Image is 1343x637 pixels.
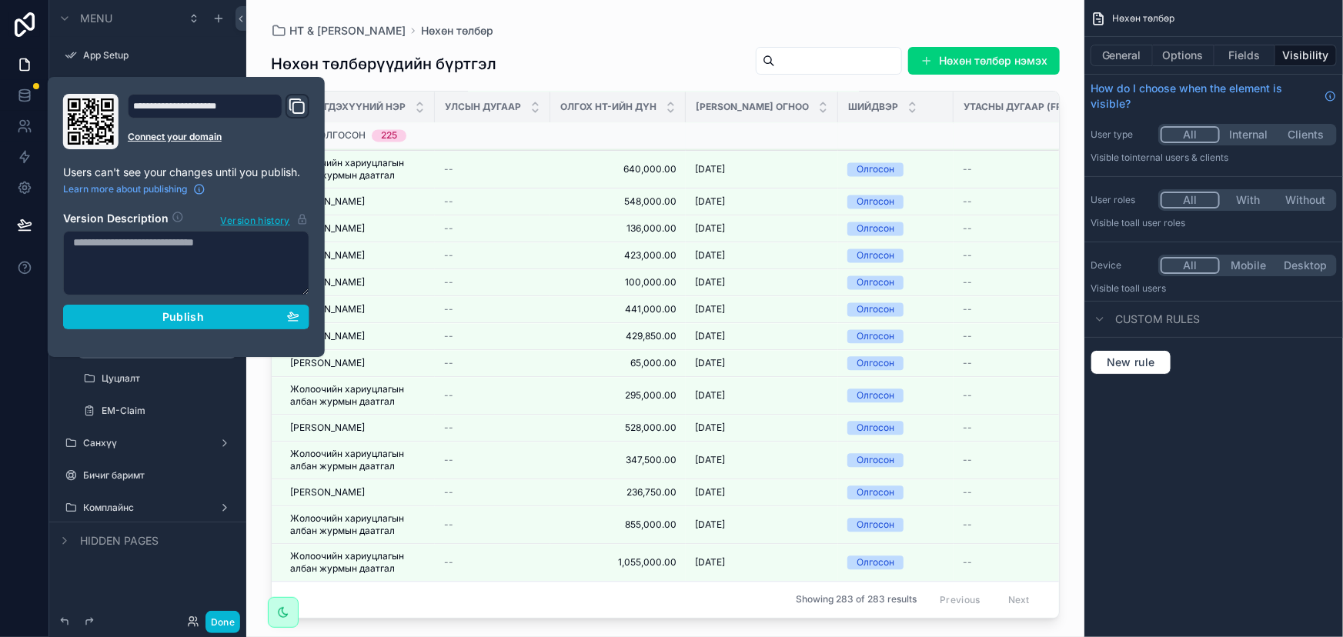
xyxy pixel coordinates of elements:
label: User type [1091,128,1152,141]
span: -- [444,357,453,369]
span: Шийдвэр [848,101,898,113]
button: Done [205,611,240,633]
a: -- [963,195,1236,208]
span: -- [444,303,453,315]
span: 136,000.00 [560,222,677,235]
button: Fields [1214,45,1276,66]
span: [PERSON_NAME] [290,276,365,288]
span: [DATE] [695,163,725,175]
span: [DATE] [695,249,725,262]
span: -- [444,454,453,466]
span: -- [963,486,972,499]
a: Жолоочийн хариуцлагын албан журмын даатгал [290,383,426,408]
a: -- [963,357,1236,369]
span: [DATE] [695,556,725,569]
a: [PERSON_NAME] [290,276,426,288]
a: 65,000.00 [560,357,677,369]
a: -- [963,486,1236,499]
label: Device [1091,259,1152,272]
a: [DATE] [695,303,829,315]
a: [PERSON_NAME] [290,422,426,434]
button: Mobile [1220,257,1278,274]
a: Learn more about publishing [63,183,205,195]
div: Олгосон [857,222,894,235]
span: [PERSON_NAME] [290,422,365,434]
label: EM-Claim [102,405,234,417]
a: [DATE] [695,195,829,208]
div: Олгосон [857,195,894,208]
a: -- [444,330,541,342]
a: [DATE] [695,330,829,342]
span: -- [444,195,453,208]
a: Олгосон [847,329,944,343]
span: -- [444,222,453,235]
div: 225 [381,130,397,142]
a: -- [444,163,541,175]
button: Desktop [1277,257,1335,274]
div: Олгосон [857,485,894,499]
span: -- [963,303,972,315]
a: 528,000.00 [560,422,677,434]
a: Жолоочийн хариуцлагын албан журмын даатгал [290,512,426,537]
span: -- [963,222,972,235]
button: Internal [1220,126,1278,143]
span: [DATE] [695,276,725,288]
a: -- [963,163,1236,175]
span: Publish [162,310,204,324]
button: With [1220,192,1278,208]
label: Санхүү [83,437,212,449]
label: Бичиг баримт [83,469,234,482]
a: -- [963,276,1236,288]
a: -- [444,389,541,402]
span: Улсын дугаар [445,101,521,113]
a: -- [444,195,541,208]
h2: Version Description [63,211,169,228]
div: Олгосон [857,356,894,370]
span: Олгосон [319,130,366,142]
span: -- [444,276,453,288]
a: -- [963,422,1236,434]
div: Олгосон [857,518,894,532]
a: -- [444,303,541,315]
div: Олгосон [857,329,894,343]
p: Users can't see your changes until you publish. [63,165,309,180]
a: App Setup [83,49,234,62]
a: [PERSON_NAME] [290,330,426,342]
a: [DATE] [695,389,829,402]
span: -- [444,389,453,402]
a: How do I choose when the element is visible? [1091,81,1337,112]
a: -- [444,556,541,569]
a: Нөхөн төлбөр нэмэх [908,47,1060,75]
span: 295,000.00 [560,389,677,402]
a: Олгосон [847,195,944,208]
span: -- [963,249,972,262]
a: -- [963,222,1236,235]
span: -- [444,330,453,342]
a: [DATE] [695,222,829,235]
a: [PERSON_NAME] [290,357,426,369]
a: Олгосон [847,421,944,435]
span: -- [963,195,972,208]
a: 1,055,000.00 [560,556,677,569]
span: -- [963,163,972,175]
a: [DATE] [695,422,829,434]
span: [DATE] [695,222,725,235]
span: [DATE] [695,389,725,402]
span: -- [963,357,972,369]
a: Олгосон [847,275,944,289]
span: Internal users & clients [1130,152,1228,163]
a: 548,000.00 [560,195,677,208]
span: Custom rules [1115,312,1200,327]
a: Олгосон [847,302,944,316]
a: Олгосон [847,162,944,176]
a: 423,000.00 [560,249,677,262]
span: -- [444,519,453,531]
p: Visible to [1091,217,1337,229]
div: Domain and Custom Link [128,94,309,149]
span: Жолоочийн хариуцлагын албан журмын даатгал [290,448,426,472]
